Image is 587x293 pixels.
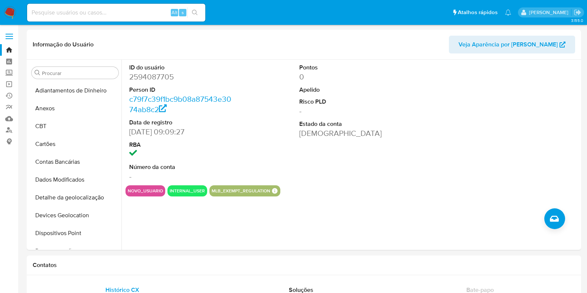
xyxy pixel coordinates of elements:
[29,82,121,100] button: Adiantamentos de Dinheiro
[299,64,405,72] dt: Pontos
[29,224,121,242] button: Dispositivos Point
[29,189,121,206] button: Detalhe da geolocalização
[29,206,121,224] button: Devices Geolocation
[129,86,235,94] dt: Person ID
[27,8,205,17] input: Pesquise usuários ou casos...
[170,189,205,192] button: internal_user
[449,36,575,53] button: Veja Aparência por [PERSON_NAME]
[299,72,405,82] dd: 0
[129,94,231,115] a: c79f7c39f1bc9b08a87543e3074ab8c2
[299,98,405,106] dt: Risco PLD
[29,153,121,171] button: Contas Bancárias
[129,64,235,72] dt: ID do usuário
[574,9,581,16] a: Sair
[129,72,235,82] dd: 2594087705
[129,118,235,127] dt: Data de registro
[29,135,121,153] button: Cartões
[29,117,121,135] button: CBT
[299,128,405,139] dd: [DEMOGRAPHIC_DATA]
[459,36,558,53] span: Veja Aparência por [PERSON_NAME]
[299,106,405,116] dd: -
[172,9,177,16] span: Alt
[129,171,235,182] dd: -
[182,9,184,16] span: s
[299,86,405,94] dt: Apelido
[33,261,575,269] h1: Contatos
[458,9,498,16] span: Atalhos rápidos
[187,7,202,18] button: search-icon
[35,70,40,76] button: Procurar
[33,41,94,48] h1: Informação do Usuário
[529,9,571,16] p: magno.ferreira@mercadopago.com.br
[29,171,121,189] button: Dados Modificados
[129,127,235,137] dd: [DATE] 09:09:27
[29,242,121,260] button: Documentação
[299,120,405,128] dt: Estado da conta
[29,100,121,117] button: Anexos
[505,9,511,16] a: Notificações
[129,141,235,149] dt: RBA
[128,189,163,192] button: novo_usuario
[129,163,235,171] dt: Número da conta
[212,189,270,192] button: mlb_exempt_regulation
[42,70,115,76] input: Procurar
